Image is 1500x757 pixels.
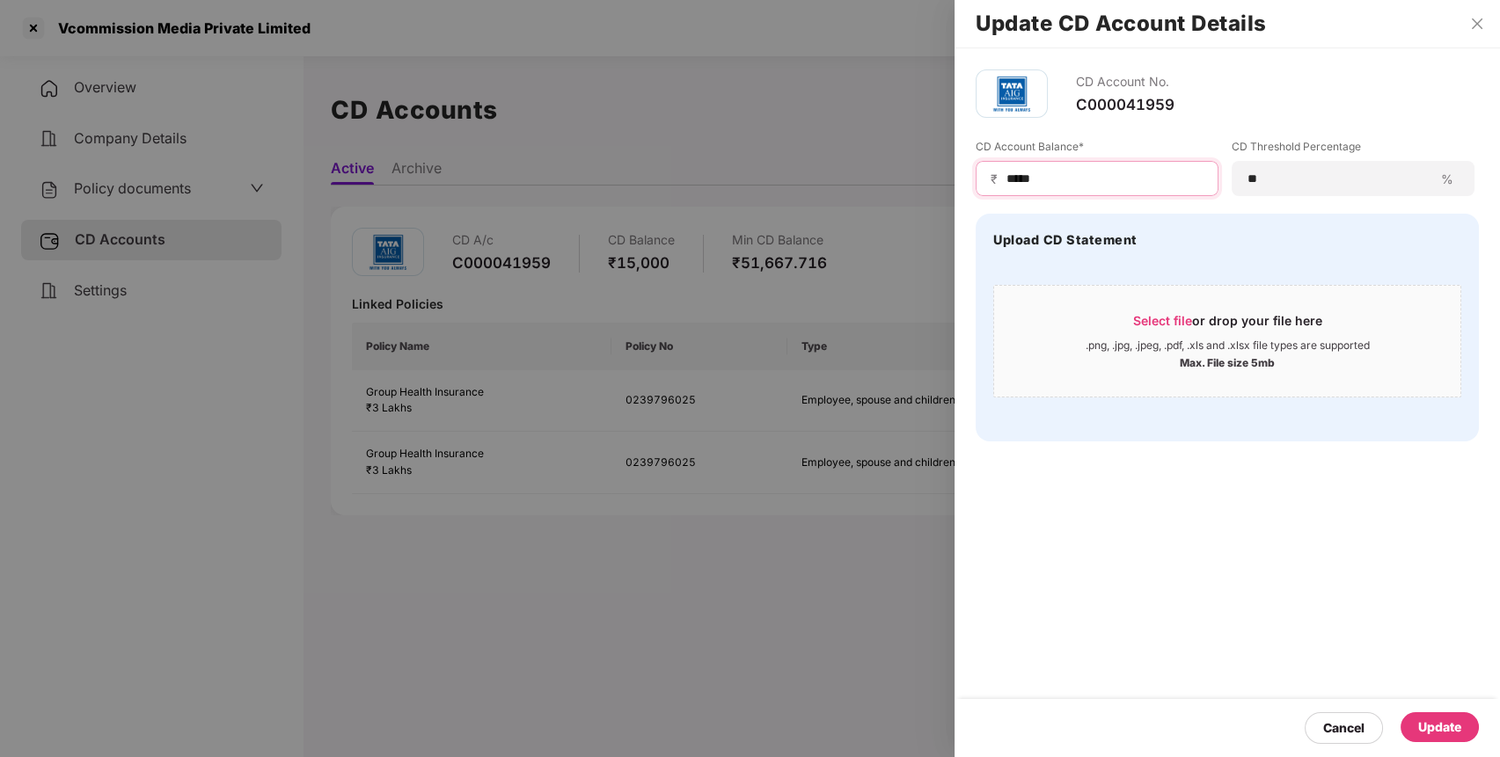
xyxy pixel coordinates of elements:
[991,171,1005,187] span: ₹
[1232,139,1474,161] label: CD Threshold Percentage
[1323,718,1365,738] div: Cancel
[976,139,1218,161] label: CD Account Balance*
[994,299,1460,383] span: Select fileor drop your file here.png, .jpg, .jpeg, .pdf, .xls and .xlsx file types are supported...
[1465,16,1489,32] button: Close
[1133,312,1322,338] div: or drop your file here
[1076,69,1174,95] div: CD Account No.
[993,231,1138,249] h4: Upload CD Statement
[1180,353,1275,370] div: Max. File size 5mb
[985,68,1038,120] img: tatag.png
[1418,717,1461,737] div: Update
[1076,95,1174,114] div: C000041959
[1434,171,1460,187] span: %
[976,14,1479,33] h2: Update CD Account Details
[1470,17,1484,31] span: close
[1133,313,1192,328] span: Select file
[1086,338,1370,353] div: .png, .jpg, .jpeg, .pdf, .xls and .xlsx file types are supported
